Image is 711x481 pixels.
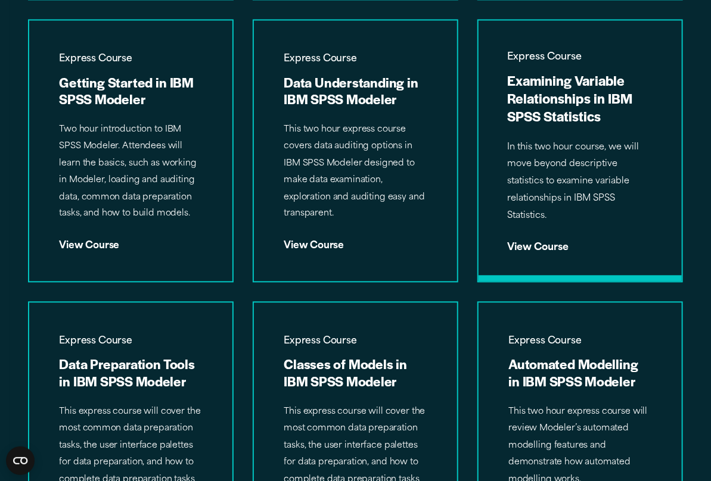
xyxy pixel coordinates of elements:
[284,51,427,71] span: Express Course
[479,20,682,281] a: Express Course Examining Variable Relationships in IBM SPSS Statistics In this two hour course, w...
[59,232,203,250] div: View Course
[59,355,203,391] h3: Data Preparation Tools in IBM SPSS Modeler
[284,232,427,250] div: View Course
[507,49,654,69] span: Express Course
[507,72,654,126] h3: Examining Variable Relationships in IBM SPSS Statistics
[59,333,203,352] span: Express Course
[284,355,427,391] h3: Classes of Models in IBM SPSS Modeler
[284,73,427,108] h3: Data Understanding in IBM SPSS Modeler
[507,139,654,225] p: In this two hour course, we will move beyond descriptive statistics to examine variable relations...
[59,73,203,108] h3: Getting Started in IBM SPSS Modeler
[284,122,427,223] p: This two hour express course covers data auditing options in IBM SPSS Modeler designed to make da...
[507,233,654,252] div: View Course
[59,122,203,223] p: Two hour introduction to IBM SPSS Modeler. Attendees will learn the basics, such as working in Mo...
[254,20,457,281] a: Express Course Data Understanding in IBM SPSS Modeler This two hour express course covers data au...
[59,51,203,71] span: Express Course
[29,20,232,281] a: Express Course Getting Started in IBM SPSS Modeler Two hour introduction to IBM SPSS Modeler. Att...
[508,355,652,391] h3: Automated Modelling in IBM SPSS Modeler
[508,333,652,352] span: Express Course
[284,333,427,352] span: Express Course
[6,446,35,475] button: Open CMP widget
